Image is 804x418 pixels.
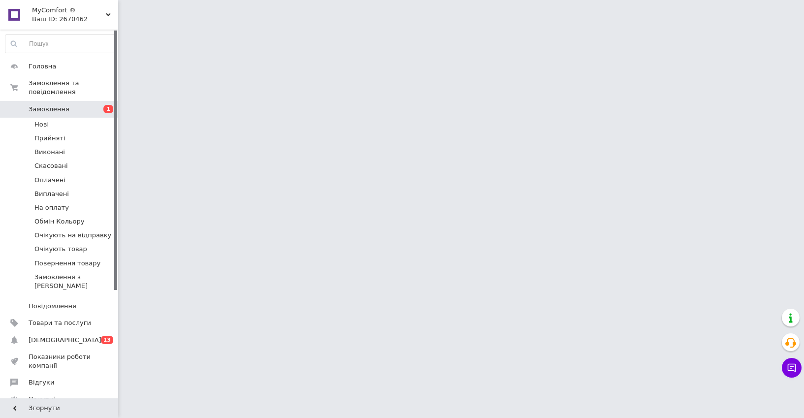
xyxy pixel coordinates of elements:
span: Повернення товару [34,259,100,268]
span: Замовлення та повідомлення [29,79,118,96]
span: Покупці [29,395,55,404]
span: Товари та послуги [29,319,91,327]
span: Замовлення [29,105,69,114]
span: Повідомлення [29,302,76,311]
span: Очікують товар [34,245,87,254]
span: Показники роботи компанії [29,353,91,370]
span: Оплачені [34,176,65,185]
span: Замовлення з [PERSON_NAME] [34,273,115,290]
div: Ваш ID: 2670462 [32,15,118,24]
span: Очікують на відправку [34,231,111,240]
span: Нові [34,120,49,129]
span: Виконані [34,148,65,157]
span: На оплату [34,203,69,212]
span: Відгуки [29,378,54,387]
span: [DEMOGRAPHIC_DATA] [29,336,101,345]
span: Скасовані [34,161,68,170]
button: Чат з покупцем [782,358,802,378]
span: Виплачені [34,190,69,198]
span: 13 [101,336,113,344]
span: Обмін Кольору [34,217,84,226]
span: MyComfort ® [32,6,106,15]
input: Пошук [5,35,116,53]
span: 1 [103,105,113,113]
span: Прийняті [34,134,65,143]
span: Головна [29,62,56,71]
